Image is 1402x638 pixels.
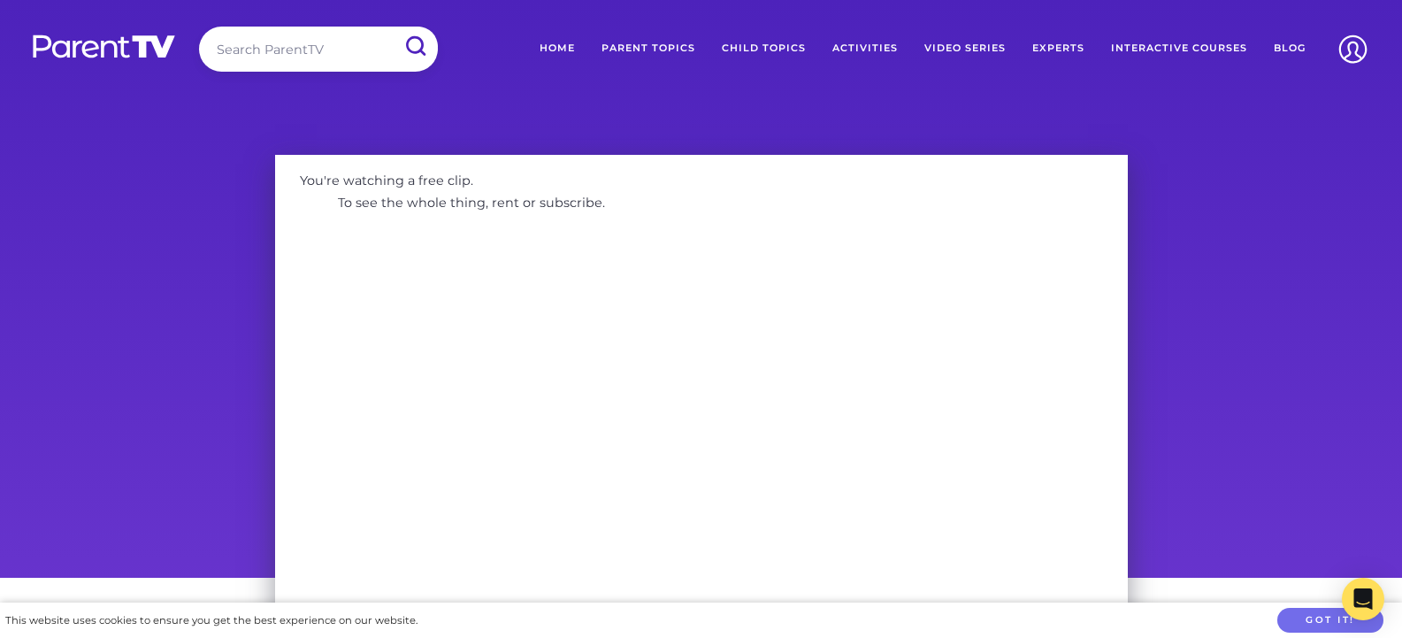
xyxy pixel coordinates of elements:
div: Open Intercom Messenger [1342,578,1384,620]
p: To see the whole thing, rent or subscribe. [326,190,618,216]
p: You're watching a free clip. [287,167,486,193]
a: Interactive Courses [1098,27,1260,71]
input: Search ParentTV [199,27,438,72]
a: Home [526,27,588,71]
a: Blog [1260,27,1319,71]
a: Experts [1019,27,1098,71]
a: Parent Topics [588,27,709,71]
button: Got it! [1277,608,1383,634]
a: Activities [819,27,911,71]
img: Account [1330,27,1375,72]
img: parenttv-logo-white.4c85aaf.svg [31,34,177,59]
a: Child Topics [709,27,819,71]
a: Video Series [911,27,1019,71]
input: Submit [392,27,438,66]
div: This website uses cookies to ensure you get the best experience on our website. [5,611,418,630]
